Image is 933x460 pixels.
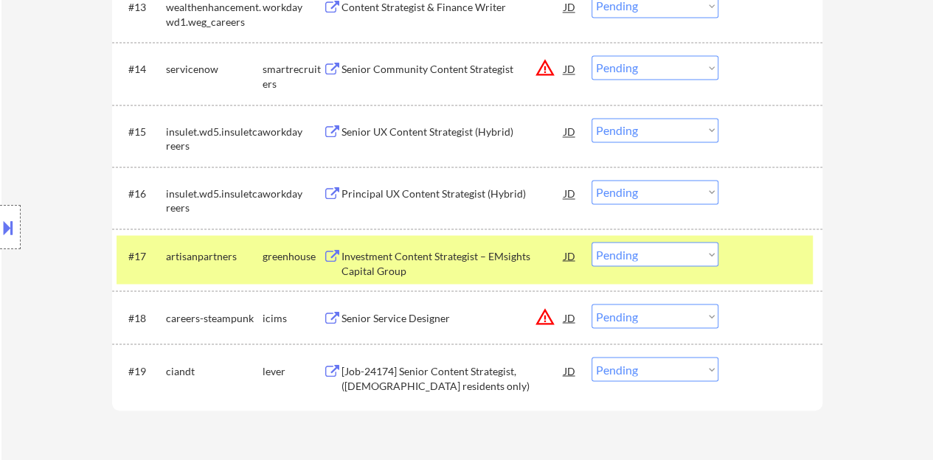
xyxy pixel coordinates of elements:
button: warning_amber [535,57,555,78]
div: Senior Community Content Strategist [341,62,564,77]
div: JD [563,242,578,268]
div: greenhouse [263,248,323,263]
div: JD [563,55,578,82]
div: lever [263,363,323,378]
div: JD [563,304,578,330]
div: Senior Service Designer [341,310,564,325]
div: [Job-24174] Senior Content Strategist, ([DEMOGRAPHIC_DATA] residents only) [341,363,564,392]
div: #19 [128,363,154,378]
div: JD [563,118,578,144]
div: Principal UX Content Strategist (Hybrid) [341,187,564,201]
div: ciandt [166,363,263,378]
button: warning_amber [535,306,555,327]
div: #14 [128,62,154,77]
div: workday [263,187,323,201]
div: JD [563,357,578,383]
div: icims [263,310,323,325]
div: Senior UX Content Strategist (Hybrid) [341,125,564,139]
div: servicenow [166,62,263,77]
div: smartrecruiters [263,62,323,91]
div: JD [563,180,578,206]
div: Investment Content Strategist – EMsights Capital Group [341,248,564,277]
div: workday [263,125,323,139]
